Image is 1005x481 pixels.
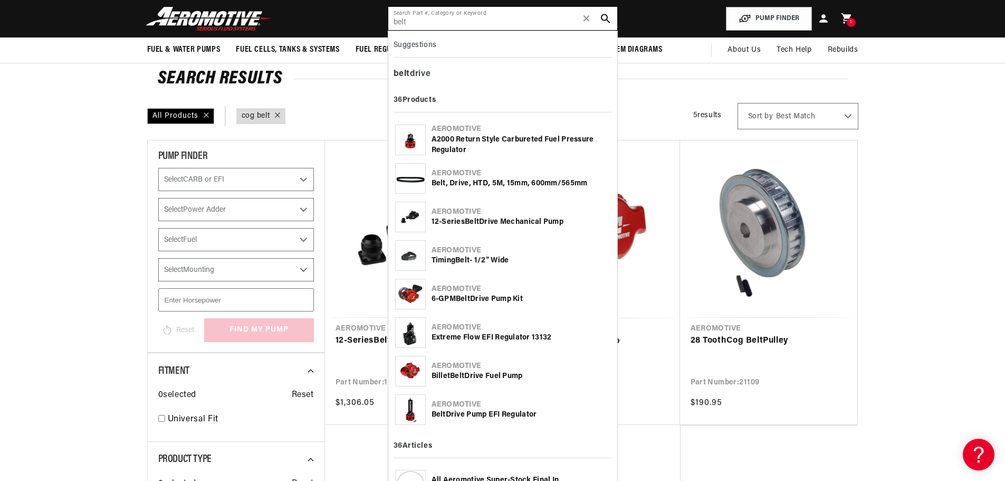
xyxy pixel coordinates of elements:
[400,395,420,425] img: Belt Drive Pump EFI Regulator
[396,207,425,227] img: 12-Series Belt Drive Mechanical Pump
[600,44,663,55] span: System Diagrams
[348,37,425,62] summary: Fuel Regulators
[139,37,228,62] summary: Fuel & Water Pumps
[432,207,610,218] div: Aeromotive
[158,228,314,251] select: Fuel
[394,70,410,78] b: belt
[465,218,479,226] b: Belt
[396,360,425,383] img: Billet Belt Drive Fuel Pump
[432,361,610,372] div: Aeromotive
[158,168,314,191] select: CARB or EFI
[158,258,314,281] select: Mounting
[432,410,610,420] div: Drive Pump EFI Regulator
[158,151,208,162] span: PUMP FINDER
[168,413,314,427] a: Universal Fit
[242,110,270,122] a: cog belt
[850,18,852,27] span: 1
[236,44,339,55] span: Fuel Cells, Tanks & Systems
[432,411,446,419] b: Belt
[158,288,314,312] input: Enter Horsepower
[594,7,617,30] button: search button
[400,318,420,347] img: Extreme Flow EFI Regulator 13132
[292,389,314,402] span: Reset
[432,180,446,187] b: Belt
[158,389,196,402] span: 0 selected
[158,454,212,465] span: Product Type
[432,124,610,135] div: Aeromotive
[158,366,189,376] span: Fitment
[455,257,470,265] b: Belt
[432,371,610,382] div: Billet Drive Fuel Pump
[143,6,275,31] img: Aeromotive
[432,294,610,305] div: 6-GPM Drive Pump Kit
[388,7,617,30] input: Search by Part Number, Category or Keyword
[432,178,610,189] div: , Drive, HTD, 5M, 15mm, 600mm/565mm
[691,334,847,348] a: 28 ToothCog BeltPulley
[394,442,433,450] b: 36 Articles
[513,335,669,348] a: BilletBeltDrive Fuel Pump
[693,111,722,119] span: 5 results
[769,37,819,63] summary: Tech Help
[147,108,214,124] div: All Products
[432,333,610,343] div: Extreme Flow EFI Regulator 13132
[336,334,492,348] a: 12-SeriesBeltDrive Mechanical Pump
[728,46,761,54] span: About Us
[432,323,610,333] div: Aeromotive
[394,65,612,83] div: drive
[828,44,858,56] span: Rebuilds
[738,103,858,129] select: Sort by
[720,37,769,63] a: About Us
[432,246,610,256] div: Aeromotive
[396,283,425,305] img: 6-GPM Belt Drive Pump Kit
[432,217,610,228] div: 12-Series Drive Mechanical Pump
[396,246,425,266] img: Timing Belt - 1/2" wide
[748,111,773,122] span: Sort by
[356,44,417,55] span: Fuel Regulators
[432,284,610,295] div: Aeromotive
[394,36,612,58] div: Suggestions
[726,7,812,31] button: PUMP FINDER
[777,44,811,56] span: Tech Help
[396,168,425,188] img: Belt, Drive, HTD, 5M, 15mm, 600mm/565mm
[147,44,221,55] span: Fuel & Water Pumps
[158,198,314,221] select: Power Adder
[432,256,610,266] div: Timing - 1/2" wide
[394,96,436,104] b: 36 Products
[820,37,866,63] summary: Rebuilds
[228,37,347,62] summary: Fuel Cells, Tanks & Systems
[456,295,470,303] b: Belt
[592,37,671,62] summary: System Diagrams
[582,10,591,27] span: ✕
[400,125,420,155] img: A2000 Return Style Carbureted Fuel Pressure Regulator
[432,168,610,179] div: Aeromotive
[432,135,610,155] div: A2000 Return Style Carbureted Fuel Pressure Regulator
[432,400,610,410] div: Aeromotive
[450,372,464,380] b: Belt
[158,71,848,88] h2: Search Results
